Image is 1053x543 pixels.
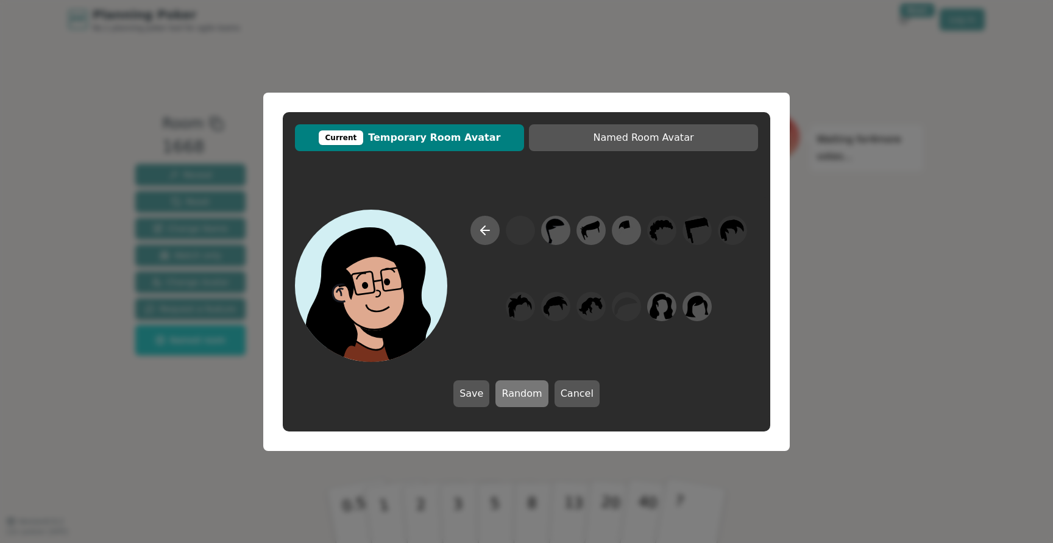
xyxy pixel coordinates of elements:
button: Cancel [555,380,600,407]
div: Current [319,130,364,145]
button: Random [495,380,548,407]
button: Named Room Avatar [529,124,758,151]
button: Save [453,380,489,407]
span: Named Room Avatar [535,130,752,145]
span: Temporary Room Avatar [301,130,518,145]
button: CurrentTemporary Room Avatar [295,124,524,151]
